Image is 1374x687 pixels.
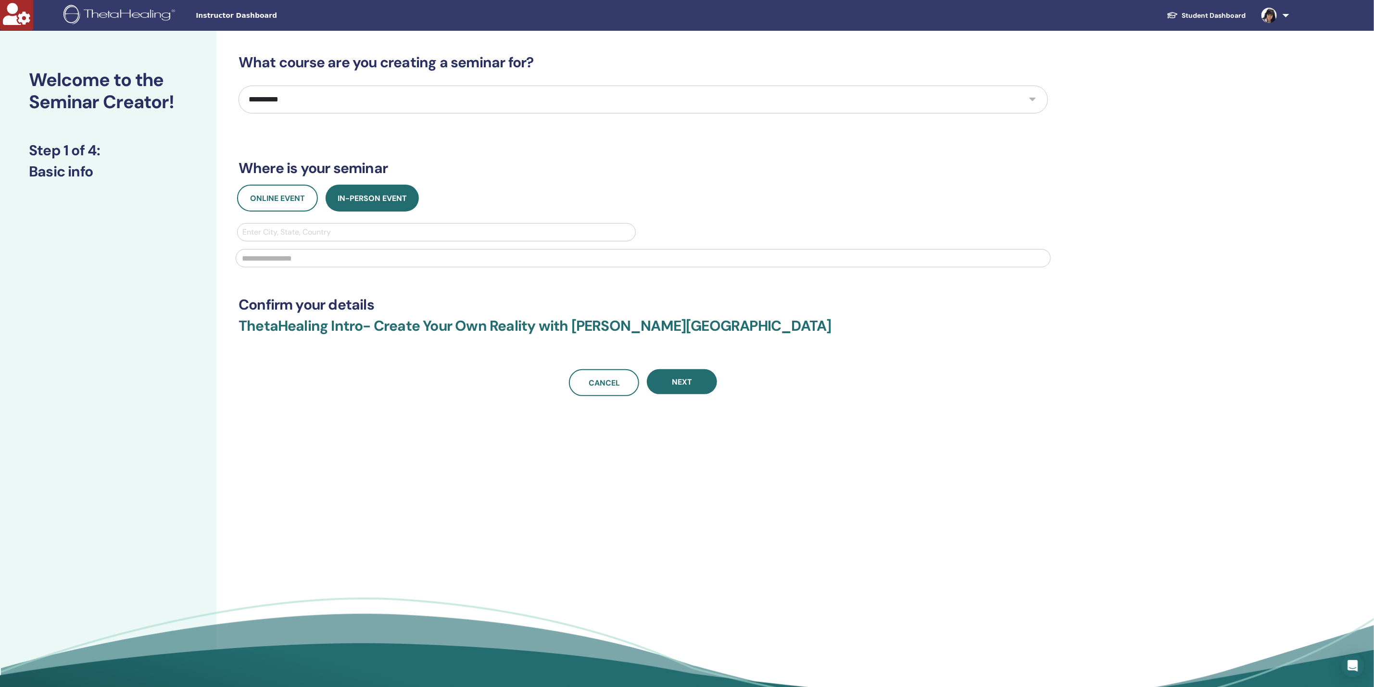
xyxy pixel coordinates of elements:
[29,142,188,159] h3: Step 1 of 4 :
[239,317,1048,346] h3: ThetaHealing Intro- Create Your Own Reality with [PERSON_NAME][GEOGRAPHIC_DATA]
[63,5,178,26] img: logo.png
[250,193,305,203] span: Online Event
[1167,11,1178,19] img: graduation-cap-white.svg
[569,369,639,396] a: Cancel
[29,69,188,113] h2: Welcome to the Seminar Creator!
[1261,8,1277,23] img: default.jpg
[672,377,692,387] span: Next
[1341,654,1364,677] div: Open Intercom Messenger
[239,296,1048,313] h3: Confirm your details
[237,185,318,212] button: Online Event
[589,378,620,388] span: Cancel
[1159,7,1254,25] a: Student Dashboard
[196,11,340,21] span: Instructor Dashboard
[239,54,1048,71] h3: What course are you creating a seminar for?
[338,193,407,203] span: In-Person Event
[239,160,1048,177] h3: Where is your seminar
[29,163,188,180] h3: Basic info
[326,185,419,212] button: In-Person Event
[647,369,717,394] button: Next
